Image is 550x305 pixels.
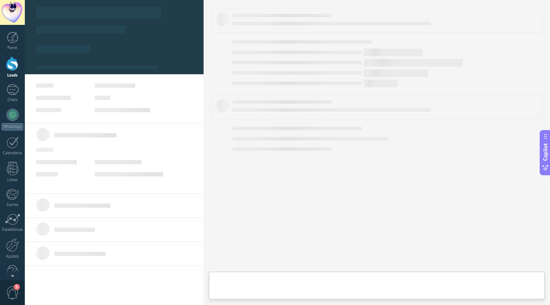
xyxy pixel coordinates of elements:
[2,227,24,232] div: Estadísticas
[2,98,24,103] div: Chats
[2,123,23,130] div: WhatsApp
[542,143,549,161] span: Copilot
[2,73,24,78] div: Leads
[14,284,20,290] span: 3
[2,46,24,51] div: Panel
[2,202,24,207] div: Correo
[2,254,24,259] div: Ajustes
[2,178,24,183] div: Listas
[2,151,24,156] div: Calendario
